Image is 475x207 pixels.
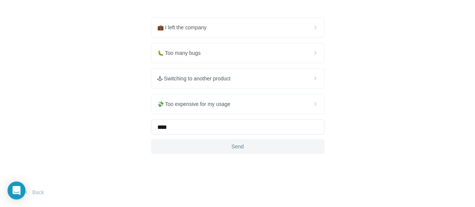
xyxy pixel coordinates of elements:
[151,139,324,154] button: Send
[231,143,244,150] span: Send
[157,49,207,57] span: 🐛 Too many bugs
[157,24,213,31] span: 💼 I left the company
[18,186,49,199] button: Back
[8,181,26,199] div: Open Intercom Messenger
[157,100,237,108] span: 💸 Too expensive for my usage
[157,75,237,82] span: 🕹 Switching to another product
